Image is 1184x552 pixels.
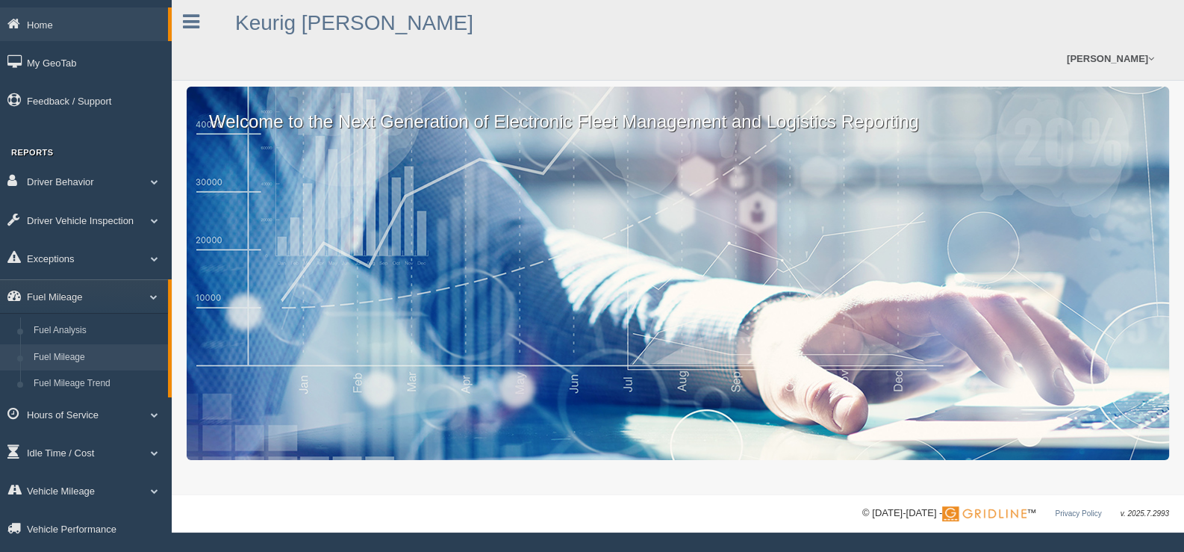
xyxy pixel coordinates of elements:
[27,370,168,397] a: Fuel Mileage Trend
[942,506,1026,521] img: Gridline
[1055,509,1101,518] a: Privacy Policy
[1121,509,1169,518] span: v. 2025.7.2993
[27,317,168,344] a: Fuel Analysis
[862,506,1169,521] div: © [DATE]-[DATE] - ™
[27,344,168,371] a: Fuel Mileage
[235,11,473,34] a: Keurig [PERSON_NAME]
[187,87,1169,134] p: Welcome to the Next Generation of Electronic Fleet Management and Logistics Reporting
[1059,37,1162,80] a: [PERSON_NAME]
